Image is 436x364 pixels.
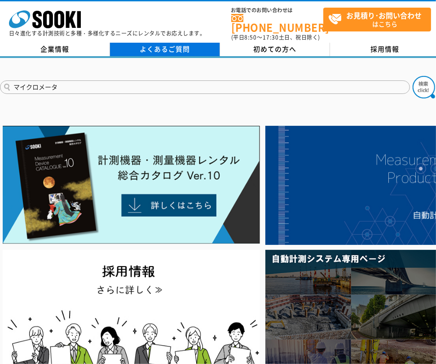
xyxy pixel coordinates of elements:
span: 8:50 [245,33,257,41]
img: Catalog Ver10 [3,126,260,244]
span: (平日 ～ 土日、祝日除く) [231,33,320,41]
p: 日々進化する計測技術と多種・多様化するニーズにレンタルでお応えします。 [9,31,206,36]
span: はこちら [328,8,431,31]
strong: お見積り･お問い合わせ [347,10,422,21]
a: よくあるご質問 [110,43,220,56]
img: btn_search.png [413,76,435,98]
span: 初めての方へ [254,44,297,54]
span: 17:30 [263,33,279,41]
a: 初めての方へ [220,43,330,56]
a: お見積り･お問い合わせはこちら [323,8,431,31]
span: お電話でのお問い合わせは [231,8,323,13]
a: [PHONE_NUMBER] [231,14,323,32]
